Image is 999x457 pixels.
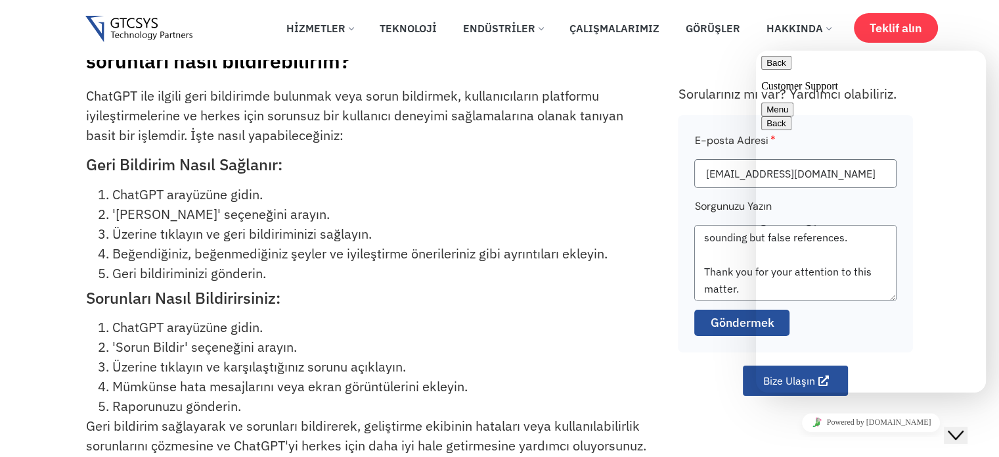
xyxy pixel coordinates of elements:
[944,404,986,444] iframe: sohbet aracı
[453,14,553,43] a: Endüstriler
[112,185,263,203] font: ChatGPT arayüzüne gidin.
[463,22,535,35] font: Endüstriler
[86,417,646,454] font: Geri bildirim sağlayarak ve sorunları bildirerek, geliştirme ekibinin hataları veya kullanılabili...
[277,14,363,43] a: Hizmetler
[112,245,608,262] font: Beğendiğiniz, beğenmediğiniz şeyler ve iyileştirme önerileriniz gibi ayrıntıları ekleyin.
[86,87,623,144] font: ChatGPT ile ilgili geri bildirimde bulunmak veya sorun bildirmek, kullanıcıların platformu iyileş...
[678,85,896,103] font: Sorularınız mı var? Yardımcı olabiliriz.
[380,22,437,35] font: Teknoloji
[86,287,280,308] font: Sorunları Nasıl Bildirirsiniz:
[370,14,447,43] a: Teknoloji
[694,132,897,345] form: SSS Formu
[112,338,297,356] font: 'Sorun Bildir' seçeneğini arayın.
[112,358,406,375] font: Üzerine tıklayın ve karşılaştığınız sorunu açıklayın.
[743,366,848,396] a: Bize Ulaşın
[112,377,468,395] font: Mümkünse hata mesajlarını veya ekran görüntülerini ekleyin.
[694,310,789,336] button: Göndermek
[286,22,345,35] font: Hizmetler
[686,22,740,35] font: Görüşler
[560,14,669,43] a: Çalışmalarımız
[870,20,922,36] font: Teklif alın
[112,318,263,336] font: ChatGPT arayüzüne gidin.
[756,408,986,437] iframe: sohbet aracı
[694,159,897,188] input: E-posta
[766,22,823,35] font: Hakkında
[710,315,774,330] font: Göndermek
[112,225,372,243] font: Üzerine tıklayın ve geri bildiriminizi sağlayın.
[569,22,659,35] font: Çalışmalarımız
[112,264,266,282] font: Geri bildiriminizi gönderin.
[676,14,750,43] a: Görüşler
[112,205,330,223] font: '[PERSON_NAME]' seçeneğini arayın.
[85,16,192,43] img: Gtcsys logosu
[756,51,986,393] iframe: sohbet aracı
[854,13,938,43] a: Teklif alın
[112,397,241,415] font: Raporunuzu gönderin.
[694,133,768,147] font: E-posta Adresi
[757,14,841,43] a: Hakkında
[86,154,282,175] font: Geri Bildirim Nasıl Sağlanır:
[694,199,771,213] font: Sorgunuzu Yazın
